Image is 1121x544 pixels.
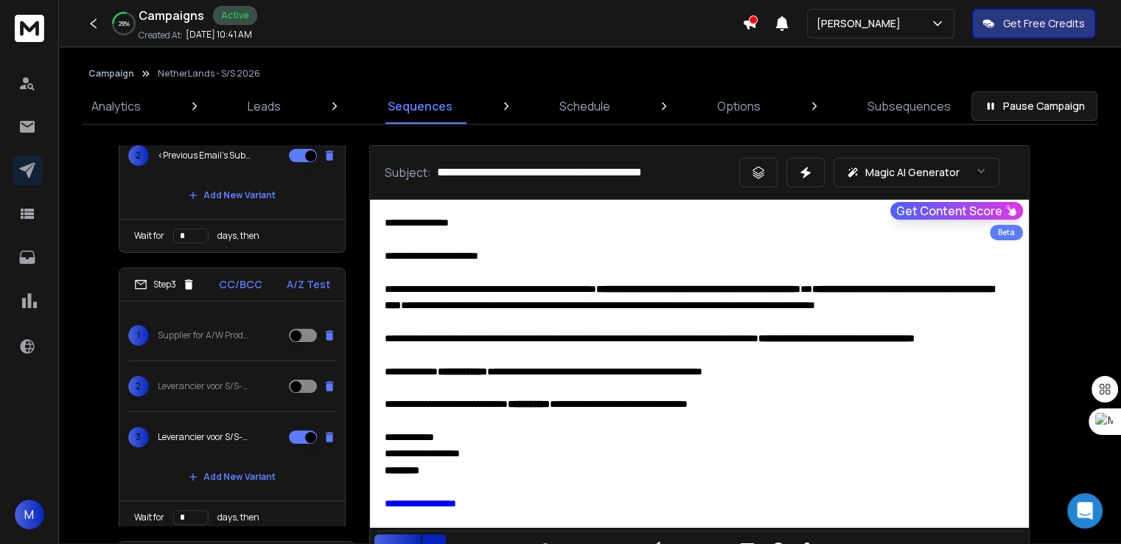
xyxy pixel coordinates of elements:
span: 2 [128,376,149,397]
p: <Previous Email's Subject> [158,150,252,161]
button: Pause Campaign [971,91,1097,121]
p: Created At: [139,29,183,41]
p: days, then [217,512,259,523]
div: Step 3 [134,278,195,291]
p: Subsequences [867,97,951,115]
p: [DATE] 10:41 AM [186,29,252,41]
button: Magic AI Generator [834,158,999,187]
div: Open Intercom Messenger [1067,493,1103,529]
p: NetherLands - S/S 2026 [158,68,260,80]
p: Magic AI Generator [865,165,960,180]
button: Add New Variant [177,462,287,492]
p: Schedule [559,97,610,115]
p: Subject: [385,164,431,181]
div: Beta [990,225,1023,240]
p: days, then [217,230,259,242]
button: Get Free Credits [972,9,1095,38]
li: Step3CC/BCCA/Z Test1Supplier for A/W Production2Leverancier voor S/S-productie3Leverancier voor S... [119,268,346,534]
button: Add New Variant [177,181,287,210]
a: Sequences [379,88,461,124]
p: Leverancier voor S/S-productie [158,380,252,392]
div: Active [213,6,257,25]
p: Wait for [134,512,164,523]
h1: Campaigns [139,7,204,24]
button: Campaign [88,68,134,80]
p: [PERSON_NAME] [817,16,907,31]
button: Get Content Score [890,202,1023,220]
p: Leads [248,97,281,115]
button: M [15,500,44,529]
span: 3 [128,427,149,447]
p: Wait for [134,230,164,242]
p: Options [717,97,761,115]
li: Step2CC/BCCA/Z Test1RE: A quick thought before A/W season hits...2<Previous Email's Subject>Add N... [119,37,346,253]
p: 29 % [119,19,130,28]
a: Options [708,88,769,124]
span: 1 [128,325,149,346]
p: CC/BCC [219,277,262,292]
p: Get Free Credits [1003,16,1085,31]
span: 2 [128,145,149,166]
a: Schedule [551,88,619,124]
a: Subsequences [859,88,960,124]
a: Analytics [83,88,150,124]
a: Leads [239,88,290,124]
p: Supplier for A/W Production [158,329,252,341]
p: Analytics [91,97,141,115]
p: A/Z Test [287,277,330,292]
p: Leverancier voor S/S-productie [158,431,252,443]
p: Sequences [388,97,453,115]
